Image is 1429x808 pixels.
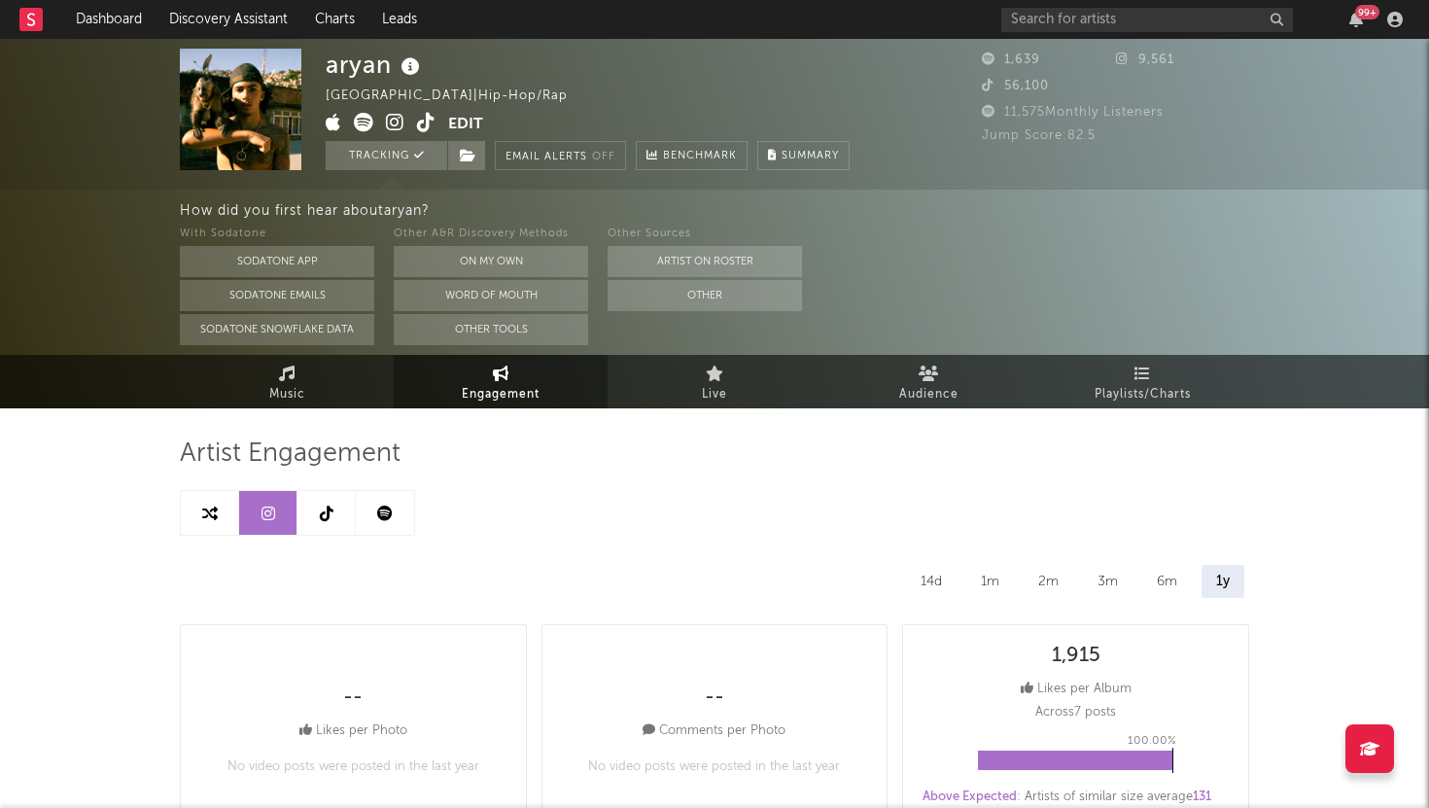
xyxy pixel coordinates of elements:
div: Likes per Album [1021,678,1132,701]
div: 6m [1142,565,1192,598]
span: Music [269,383,305,406]
button: Summary [757,141,850,170]
button: 99+ [1349,12,1363,27]
a: Benchmark [636,141,748,170]
button: Other [608,280,802,311]
div: 1y [1202,565,1244,598]
p: 100.00 % [1128,729,1176,753]
div: Comments per Photo [643,720,785,743]
div: Other Sources [608,223,802,246]
a: Audience [821,355,1035,408]
div: With Sodatone [180,223,374,246]
button: Word Of Mouth [394,280,588,311]
span: Artist Engagement [180,442,401,466]
div: 1,915 [1052,645,1100,668]
div: aryan [326,49,425,81]
em: Off [592,152,615,162]
a: Live [608,355,821,408]
p: No video posts were posted in the last year [588,755,840,779]
span: 9,561 [1116,53,1174,66]
div: [GEOGRAPHIC_DATA] | Hip-Hop/Rap [326,85,590,108]
span: Engagement [462,383,540,406]
a: Engagement [394,355,608,408]
button: Tracking [326,141,447,170]
div: 14d [906,565,957,598]
div: Other A&R Discovery Methods [394,223,588,246]
div: How did you first hear about aryan ? [180,199,1429,223]
p: No video posts were posted in the last year [227,755,479,779]
span: Benchmark [663,145,737,168]
button: Other Tools [394,314,588,345]
div: 99 + [1355,5,1379,19]
div: -- [343,686,363,710]
button: On My Own [394,246,588,277]
a: Playlists/Charts [1035,355,1249,408]
button: Edit [448,113,483,137]
button: Email AlertsOff [495,141,626,170]
a: Music [180,355,394,408]
span: 11,575 Monthly Listeners [982,106,1164,119]
div: 1m [966,565,1014,598]
button: Sodatone Emails [180,280,374,311]
button: Sodatone Snowflake Data [180,314,374,345]
span: Audience [899,383,958,406]
span: 56,100 [982,80,1049,92]
button: Sodatone App [180,246,374,277]
span: Playlists/Charts [1095,383,1191,406]
div: 3m [1083,565,1133,598]
div: 2m [1024,565,1073,598]
span: 131 [1193,790,1211,803]
span: 1,639 [982,53,1040,66]
span: Live [702,383,727,406]
button: Artist on Roster [608,246,802,277]
span: Jump Score: 82.5 [982,129,1096,142]
span: Above Expected [923,790,1017,803]
p: Across 7 posts [1035,701,1116,724]
input: Search for artists [1001,8,1293,32]
span: Summary [782,151,839,161]
div: -- [705,686,724,710]
div: Likes per Photo [299,720,407,743]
